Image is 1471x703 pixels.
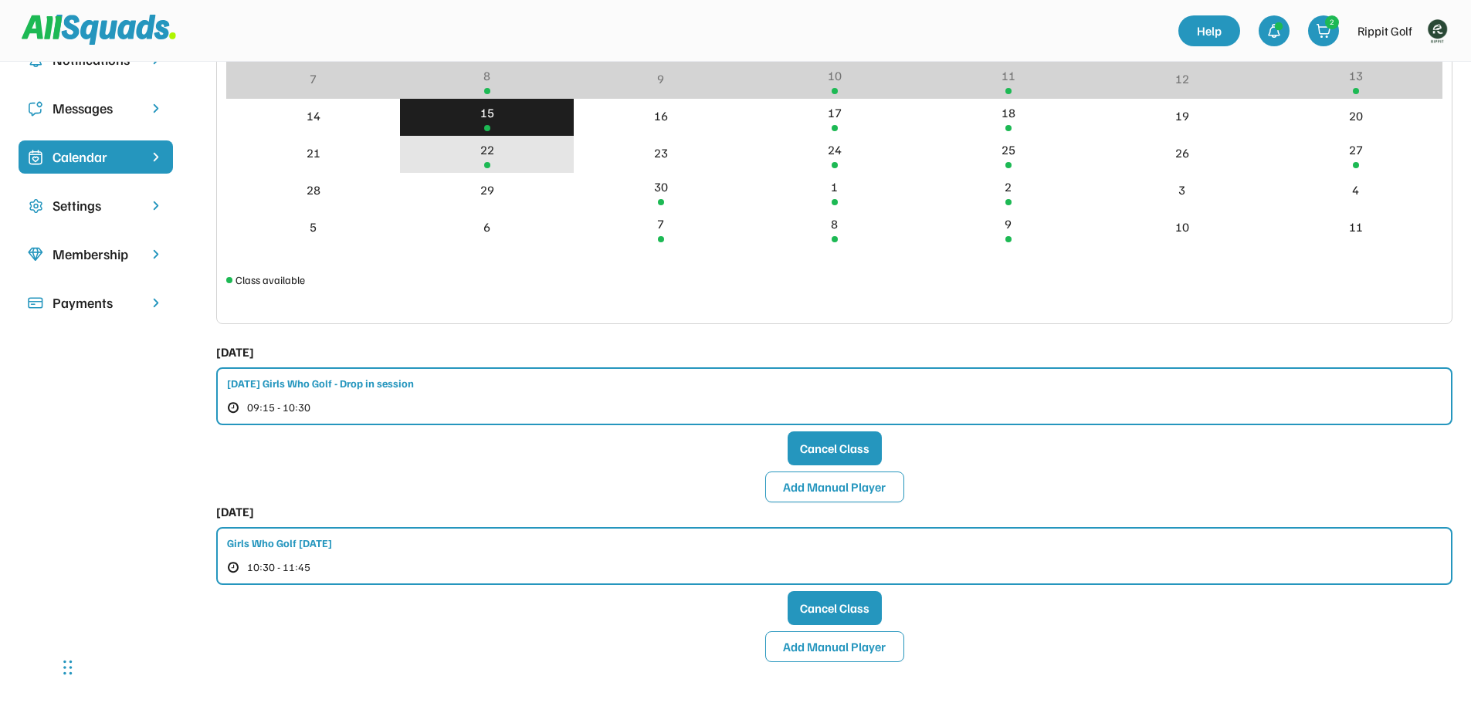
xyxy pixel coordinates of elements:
[480,103,494,122] div: 15
[1422,15,1452,46] img: Rippitlogov2_green.png
[28,198,43,214] img: Icon%20copy%2016.svg
[828,66,842,85] div: 10
[1178,15,1240,46] a: Help
[654,144,668,162] div: 23
[657,215,664,233] div: 7
[28,101,43,117] img: Icon%20copy%205.svg
[657,69,664,88] div: 9
[1005,177,1012,196] div: 2
[1349,218,1363,236] div: 11
[236,272,305,288] div: Class available
[1002,103,1015,122] div: 18
[483,218,490,236] div: 6
[307,181,320,199] div: 28
[247,402,310,413] span: 09:15 - 10:30
[148,198,164,213] img: chevron-right.svg
[310,69,317,88] div: 7
[22,15,176,44] img: Squad%20Logo.svg
[53,292,139,313] div: Payments
[1326,16,1338,28] div: 2
[1178,181,1185,199] div: 3
[654,177,668,196] div: 30
[53,244,139,265] div: Membership
[828,140,842,159] div: 24
[1349,140,1363,159] div: 27
[831,215,838,233] div: 8
[53,98,139,119] div: Messages
[53,195,139,216] div: Settings
[788,591,882,625] button: Cancel Class
[310,218,317,236] div: 5
[53,147,139,167] div: Calendar
[654,106,668,125] div: 16
[148,296,164,310] img: chevron-right.svg
[1175,69,1189,88] div: 12
[1002,140,1015,159] div: 25
[1357,22,1412,40] div: Rippit Golf
[480,181,494,199] div: 29
[831,177,838,196] div: 1
[1175,144,1189,162] div: 26
[227,397,404,417] button: 09:15 - 10:30
[148,101,164,116] img: chevron-right.svg
[788,431,882,465] button: Cancel Class
[1316,23,1331,39] img: shopping-cart-01%20%281%29.svg
[1352,181,1359,199] div: 4
[765,631,904,662] button: Add Manual Player
[765,471,904,502] button: Add Manual Player
[1002,66,1015,85] div: 11
[216,343,254,361] div: [DATE]
[28,247,43,262] img: Icon%20copy%208.svg
[1175,106,1189,125] div: 19
[828,103,842,122] div: 17
[28,296,43,311] img: Icon%20%2815%29.svg
[307,106,320,125] div: 14
[480,140,494,159] div: 22
[28,150,43,165] img: Icon%20%2825%29.svg
[148,150,164,164] img: chevron-right%20copy%203.svg
[1349,66,1363,85] div: 13
[1175,218,1189,236] div: 10
[1266,23,1282,39] img: bell-03%20%281%29.svg
[216,502,254,521] div: [DATE]
[1005,215,1012,233] div: 9
[483,66,490,85] div: 8
[307,144,320,162] div: 21
[1349,106,1363,125] div: 20
[227,375,414,391] div: [DATE] Girls Who Golf - Drop in session
[148,247,164,262] img: chevron-right.svg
